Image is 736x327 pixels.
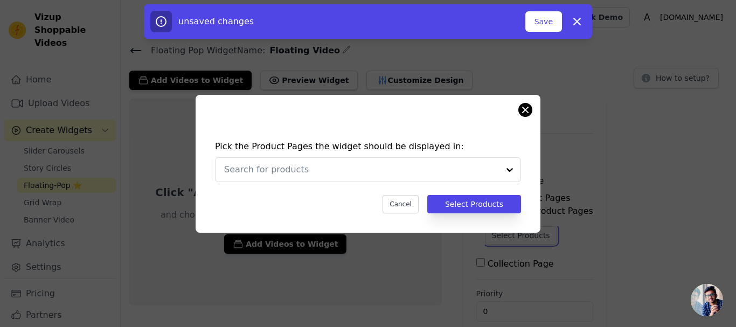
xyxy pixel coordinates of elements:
button: Select Products [427,195,521,213]
span: unsaved changes [178,16,254,26]
button: Cancel [383,195,419,213]
h4: Pick the Product Pages the widget should be displayed in: [215,140,521,153]
input: Search for products [224,163,499,176]
a: Open chat [691,284,723,316]
button: Close modal [519,103,532,116]
button: Save [525,11,562,32]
